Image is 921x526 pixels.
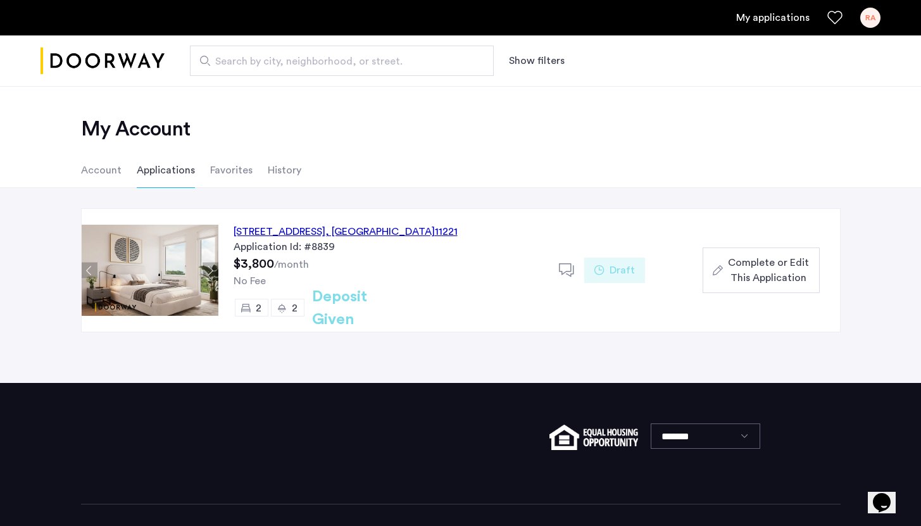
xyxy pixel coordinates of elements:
[651,423,760,449] select: Language select
[312,285,413,331] h2: Deposit Given
[82,263,97,279] button: Previous apartment
[728,255,809,285] span: Complete or Edit This Application
[210,153,253,188] li: Favorites
[137,153,195,188] li: Applications
[325,227,435,237] span: , [GEOGRAPHIC_DATA]
[234,239,544,254] div: Application Id: #8839
[610,263,635,278] span: Draft
[827,10,843,25] a: Favorites
[234,276,266,286] span: No Fee
[256,303,261,313] span: 2
[292,303,298,313] span: 2
[41,37,165,85] a: Cazamio logo
[81,116,841,142] h2: My Account
[868,475,908,513] iframe: chat widget
[215,54,458,69] span: Search by city, neighborhood, or street.
[509,53,565,68] button: Show or hide filters
[190,46,494,76] input: Apartment Search
[549,425,637,450] img: equal-housing.png
[268,153,301,188] li: History
[234,224,458,239] div: [STREET_ADDRESS] 11221
[234,258,274,270] span: $3,800
[203,263,218,279] button: Next apartment
[82,225,218,316] img: Apartment photo
[274,260,309,270] sub: /month
[736,10,810,25] a: My application
[703,247,819,293] button: button
[860,8,880,28] div: RA
[41,37,165,85] img: logo
[81,153,122,188] li: Account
